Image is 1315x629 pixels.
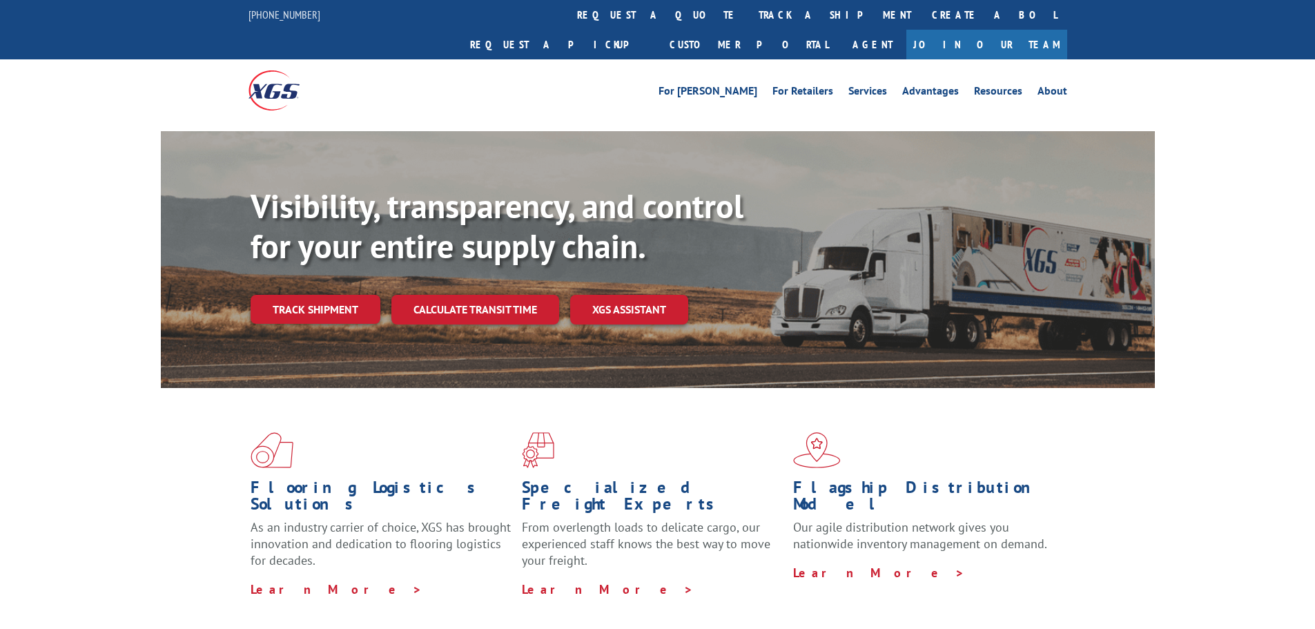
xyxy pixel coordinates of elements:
a: About [1038,86,1067,101]
img: xgs-icon-total-supply-chain-intelligence-red [251,432,293,468]
a: For Retailers [772,86,833,101]
a: Resources [974,86,1022,101]
p: From overlength loads to delicate cargo, our experienced staff knows the best way to move your fr... [522,519,783,581]
span: As an industry carrier of choice, XGS has brought innovation and dedication to flooring logistics... [251,519,511,568]
a: Customer Portal [659,30,839,59]
img: xgs-icon-flagship-distribution-model-red [793,432,841,468]
a: Agent [839,30,906,59]
a: Advantages [902,86,959,101]
img: xgs-icon-focused-on-flooring-red [522,432,554,468]
a: Calculate transit time [391,295,559,325]
span: Our agile distribution network gives you nationwide inventory management on demand. [793,519,1047,552]
a: Services [848,86,887,101]
a: Learn More > [522,581,694,597]
a: Learn More > [793,565,965,581]
h1: Specialized Freight Experts [522,479,783,519]
h1: Flagship Distribution Model [793,479,1054,519]
a: Join Our Team [906,30,1067,59]
h1: Flooring Logistics Solutions [251,479,512,519]
a: Request a pickup [460,30,659,59]
a: [PHONE_NUMBER] [249,8,320,21]
a: Learn More > [251,581,422,597]
b: Visibility, transparency, and control for your entire supply chain. [251,184,743,267]
a: For [PERSON_NAME] [659,86,757,101]
a: Track shipment [251,295,380,324]
a: XGS ASSISTANT [570,295,688,325]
